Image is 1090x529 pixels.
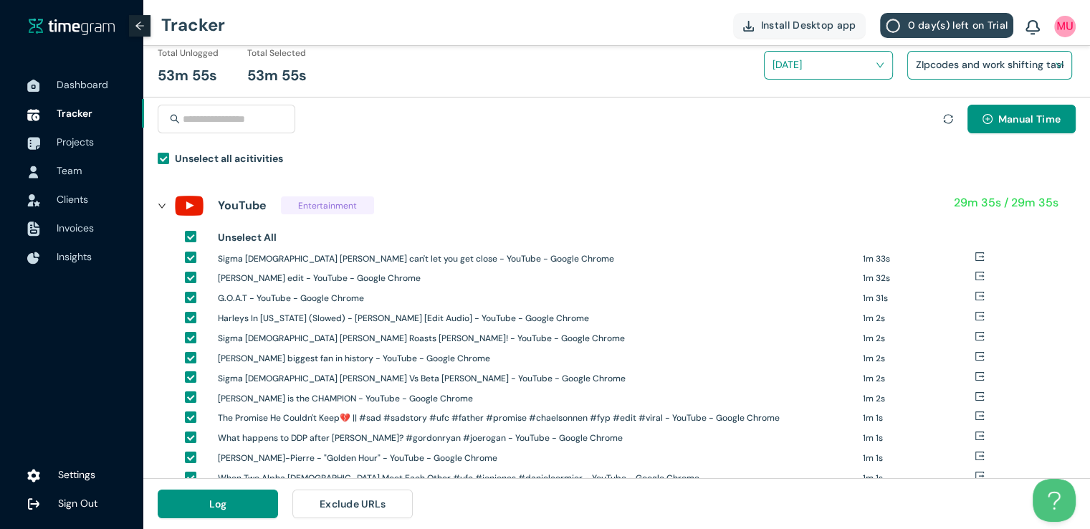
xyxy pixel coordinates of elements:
img: assets%2Ficons%2Fyoutube_updated.png [175,191,204,220]
span: Invoices [57,221,94,234]
h1: Tracker [161,4,225,47]
img: timegram [29,17,115,34]
button: plus-circleManual Time [967,105,1076,133]
h1: Sigma [DEMOGRAPHIC_DATA] [PERSON_NAME] Roasts [PERSON_NAME]! - YouTube - Google Chrome [218,332,852,345]
span: export [975,451,985,461]
img: DownloadApp [743,21,754,32]
h1: [PERSON_NAME] biggest fan in history - YouTube - Google Chrome [218,352,852,366]
span: right [158,201,166,210]
img: InvoiceIcon [27,194,40,206]
h1: 1m 2s [863,372,975,386]
img: ProjectIcon [27,137,40,150]
span: Tracker [57,107,92,120]
h1: G.O.A.T - YouTube - Google Chrome [218,292,852,305]
h1: ZIpcodes and work shifting tasks [916,54,1084,75]
button: Exclude URLs [292,490,413,518]
img: InvoiceIcon [27,221,40,237]
span: Projects [57,135,94,148]
span: export [975,311,985,321]
h1: 1m 2s [863,392,975,406]
span: export [975,391,985,401]
span: export [975,291,985,301]
span: export [975,271,985,281]
h1: 29m 35s / 29m 35s [954,194,1058,211]
h1: 1m 1s [863,432,975,445]
h1: Unselect All [218,229,277,245]
span: export [975,471,985,481]
iframe: Toggle Customer Support [1033,479,1076,522]
h1: 53m 55s [247,65,307,87]
h1: Unselect all acitivities [175,151,283,166]
h1: Sigma [DEMOGRAPHIC_DATA] [PERSON_NAME] Vs Beta [PERSON_NAME] - YouTube - Google Chrome [218,372,852,386]
h1: The Promise He Couldn't Keep💔 || #sad #sadstory #ufc #father #promise #chaelsonnen #fyp #edit #vi... [218,411,852,425]
span: Log [209,496,227,512]
span: search [170,114,180,124]
h1: 1m 1s [863,452,975,465]
span: plus-circle [983,114,993,125]
span: Manual Time [998,111,1061,127]
h1: Total Selected [247,47,306,60]
span: Install Desktop app [761,17,856,33]
h1: 1m 31s [863,292,975,305]
span: Entertainment [281,196,374,214]
button: Install Desktop app [733,13,866,38]
button: Log [158,490,278,518]
span: Settings [58,468,95,481]
span: Sign Out [58,497,97,510]
span: export [975,252,985,262]
span: Dashboard [57,78,108,91]
h1: When Two Alpha [DEMOGRAPHIC_DATA] Meet Each Other #ufc #jonjones #danielcormier - YouTube - Googl... [218,472,852,485]
h1: 1m 33s [863,252,975,266]
img: UserIcon [27,166,40,178]
h1: What happens to DDP after [PERSON_NAME]? #gordonryan #joerogan - YouTube - Google Chrome [218,432,852,445]
img: DashboardIcon [27,80,40,92]
h1: YouTube [218,196,267,214]
h1: [PERSON_NAME] edit - YouTube - Google Chrome [218,272,852,285]
span: Clients [57,193,88,206]
h1: 1m 2s [863,332,975,345]
span: Exclude URLs [320,496,386,512]
img: settings.78e04af822cf15d41b38c81147b09f22.svg [27,468,40,482]
span: export [975,411,985,421]
h1: [PERSON_NAME] is the CHAMPION - YouTube - Google Chrome [218,392,852,406]
span: sync [943,114,953,124]
h1: Sigma [DEMOGRAPHIC_DATA] [PERSON_NAME] can't let you get close - YouTube - Google Chrome [218,252,852,266]
h1: 53m 55s [158,65,217,87]
span: Team [57,164,82,177]
img: logOut.ca60ddd252d7bab9102ea2608abe0238.svg [27,497,40,510]
span: Insights [57,250,92,263]
span: export [975,331,985,341]
span: 0 day(s) left on Trial [907,17,1008,33]
h1: Total Unlogged [158,47,219,60]
h1: 1m 2s [863,312,975,325]
a: timegram [29,17,115,35]
h1: [PERSON_NAME]-Pierre - "Golden Hour" - YouTube - Google Chrome [218,452,852,465]
h1: 1m 2s [863,352,975,366]
span: export [975,431,985,441]
h1: Harleys In [US_STATE] (Slowed) - [PERSON_NAME] [Edit Audio] - YouTube - Google Chrome [218,312,852,325]
img: TimeTrackerIcon [27,108,40,121]
h1: 1m 1s [863,411,975,425]
span: export [975,351,985,361]
img: BellIcon [1026,20,1040,36]
button: 0 day(s) left on Trial [880,13,1013,38]
h1: 1m 32s [863,272,975,285]
img: InsightsIcon [27,252,40,264]
h1: 1m 1s [863,472,975,485]
span: export [975,371,985,381]
span: arrow-left [135,21,145,31]
img: UserIcon [1054,16,1076,37]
